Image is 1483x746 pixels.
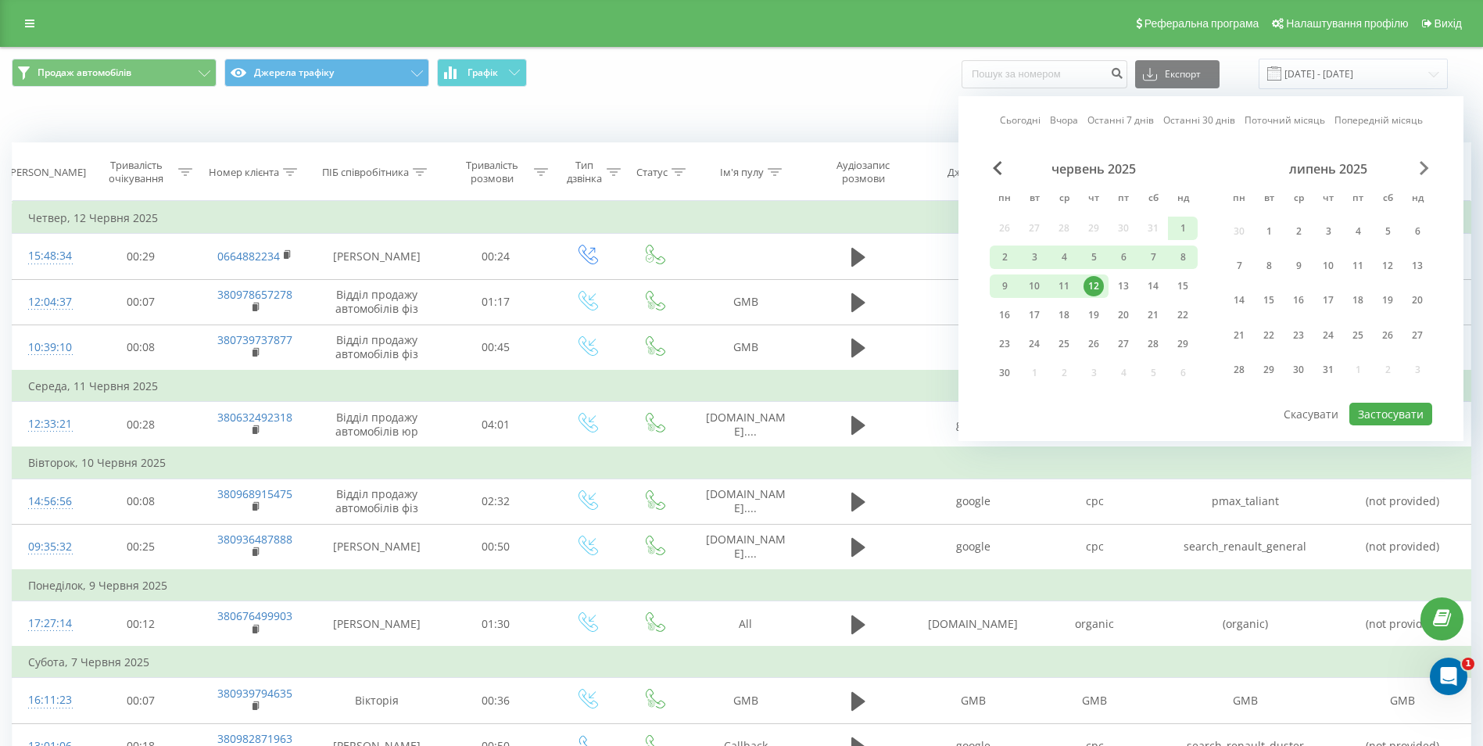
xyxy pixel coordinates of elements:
[13,647,1471,678] td: Субота, 7 Червня 2025
[1049,303,1079,327] div: ср 18 черв 2025 р.
[1143,276,1163,296] div: 14
[912,402,1033,448] td: google
[1019,246,1049,269] div: вт 3 черв 2025 р.
[994,305,1015,325] div: 16
[1113,276,1134,296] div: 13
[1163,113,1235,127] a: Останні 30 днів
[993,188,1016,211] abbr: понеділок
[1024,276,1044,296] div: 10
[313,601,439,647] td: [PERSON_NAME]
[313,402,439,448] td: Відділ продажу автомобілів юр
[1402,251,1432,280] div: нд 13 лип 2025 р.
[98,159,174,185] div: Тривалість очікування
[1229,256,1249,276] div: 7
[1343,286,1373,315] div: пт 18 лип 2025 р.
[994,247,1015,267] div: 2
[439,479,552,524] td: 02:32
[1138,274,1168,298] div: сб 14 черв 2025 р.
[1054,334,1074,354] div: 25
[1224,251,1254,280] div: пн 7 лип 2025 р.
[439,279,552,325] td: 01:17
[84,678,197,723] td: 00:07
[1373,251,1402,280] div: сб 12 лип 2025 р.
[912,524,1033,570] td: google
[1313,321,1343,350] div: чт 24 лип 2025 р.
[1229,325,1249,346] div: 21
[1287,188,1310,211] abbr: середа
[439,678,552,723] td: 00:36
[1135,60,1220,88] button: Експорт
[1254,356,1284,385] div: вт 29 лип 2025 р.
[819,159,908,185] div: Аудіозапис розмови
[1227,188,1251,211] abbr: понеділок
[1113,305,1134,325] div: 20
[1348,325,1368,346] div: 25
[313,524,439,570] td: [PERSON_NAME]
[1343,217,1373,246] div: пт 4 лип 2025 р.
[28,608,69,639] div: 17:27:14
[1024,305,1044,325] div: 17
[1407,221,1427,242] div: 6
[912,325,1033,371] td: GMB
[687,325,804,371] td: GMB
[1054,276,1074,296] div: 11
[1087,113,1154,127] a: Останні 7 днів
[1084,247,1104,267] div: 5
[1462,658,1474,670] span: 1
[1168,332,1198,356] div: нд 29 черв 2025 р.
[1143,305,1163,325] div: 21
[1377,325,1398,346] div: 26
[1407,256,1427,276] div: 13
[1284,356,1313,385] div: ср 30 лип 2025 р.
[28,486,69,517] div: 14:56:56
[1112,188,1135,211] abbr: п’ятниця
[1082,188,1105,211] abbr: четвер
[217,532,292,547] a: 380936487888
[1254,286,1284,315] div: вт 15 лип 2025 р.
[84,325,197,371] td: 00:08
[313,678,439,723] td: Вікторія
[209,166,279,179] div: Номер клієнта
[1284,286,1313,315] div: ср 16 лип 2025 р.
[1318,290,1338,310] div: 17
[912,601,1033,647] td: [DOMAIN_NAME]
[1376,188,1399,211] abbr: субота
[1420,161,1429,175] span: Next Month
[912,678,1033,723] td: GMB
[1155,601,1335,647] td: (organic)
[1259,256,1279,276] div: 8
[1155,678,1335,723] td: GMB
[1138,246,1168,269] div: сб 7 черв 2025 р.
[1229,290,1249,310] div: 14
[1173,334,1193,354] div: 29
[439,524,552,570] td: 00:50
[1348,221,1368,242] div: 4
[687,279,804,325] td: GMB
[994,363,1015,383] div: 30
[1348,256,1368,276] div: 11
[1173,276,1193,296] div: 15
[993,161,1002,175] span: Previous Month
[1318,325,1338,346] div: 24
[1377,256,1398,276] div: 12
[84,524,197,570] td: 00:25
[28,241,69,271] div: 15:48:34
[687,678,804,723] td: GMB
[1349,403,1432,425] button: Застосувати
[1173,305,1193,325] div: 22
[1113,334,1134,354] div: 27
[990,332,1019,356] div: пн 23 черв 2025 р.
[1033,524,1155,570] td: cpc
[28,532,69,562] div: 09:35:32
[1335,601,1470,647] td: (not provided)
[1402,217,1432,246] div: нд 6 лип 2025 р.
[1335,524,1470,570] td: (not provided)
[1168,303,1198,327] div: нд 22 черв 2025 р.
[1171,188,1195,211] abbr: неділя
[84,234,197,279] td: 00:29
[217,486,292,501] a: 380968915475
[1254,321,1284,350] div: вт 22 лип 2025 р.
[1024,334,1044,354] div: 24
[217,249,280,264] a: 0664882234
[1373,286,1402,315] div: сб 19 лип 2025 р.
